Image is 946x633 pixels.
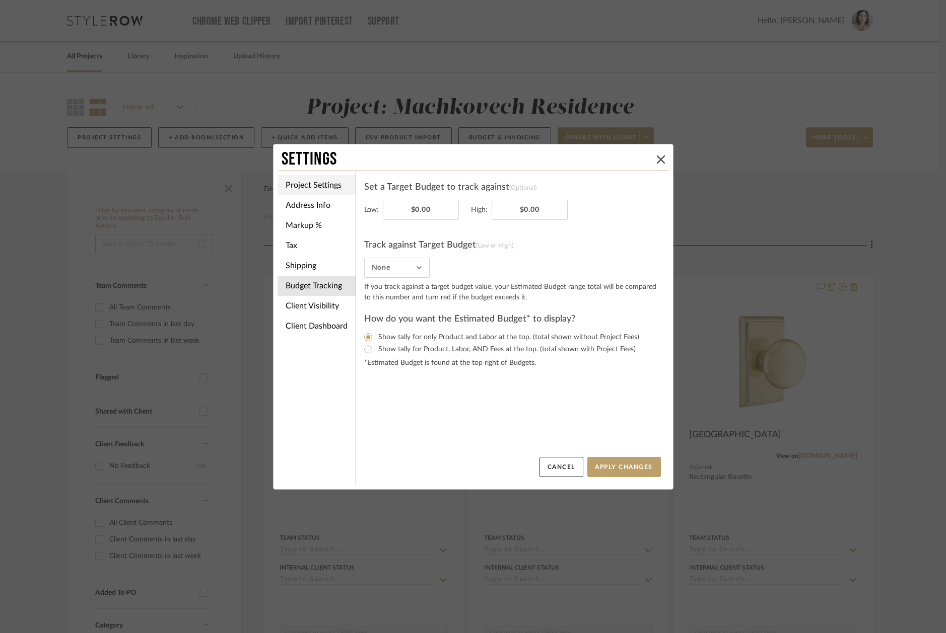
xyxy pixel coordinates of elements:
span: (Optional) [509,185,536,191]
label: Low: [364,204,379,216]
button: Cancel [539,457,583,477]
li: Client Visibility [278,296,356,316]
button: Apply Changes [587,457,661,477]
h4: Track against Target Budget [364,237,661,254]
label: Show tally for Product, Labor, AND Fees at the top. (total shown with Project Fees) [374,343,636,355]
li: Tax [278,235,356,256]
p: *Estimated Budget is found at the top right of Budgets. [364,358,661,368]
li: Client Dashboard [278,316,356,336]
p: If you track against a target budget value, your Estimated Budget range total will be compared to... [364,282,661,303]
label: High: [471,204,488,216]
li: Project Settings [278,175,356,195]
h4: Set a Target Budget to track against [364,179,661,196]
span: (Low or High) [476,243,513,249]
li: Markup % [278,215,356,235]
li: Budget Tracking [278,276,356,296]
div: Settings [282,148,653,171]
mat-radio-group: Select item type [364,331,661,355]
h4: How do you want the Estimated Budget* to display? [364,311,661,327]
li: Address Info [278,195,356,215]
li: Shipping [278,256,356,276]
label: Show tally for only Product and Labor at the top. (total shown without Project Fees) [374,331,639,343]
